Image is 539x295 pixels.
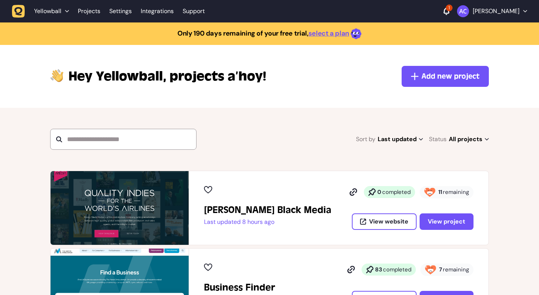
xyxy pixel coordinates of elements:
[429,134,447,145] span: Status
[439,266,442,273] strong: 7
[473,7,520,15] p: [PERSON_NAME]
[34,7,61,15] span: Yellowball
[428,218,465,225] span: View project
[351,28,362,39] img: emoji
[356,134,375,145] span: Sort by
[78,4,100,18] a: Projects
[377,188,381,196] strong: 0
[457,5,527,17] button: [PERSON_NAME]
[382,188,411,196] span: completed
[141,4,174,18] a: Integrations
[51,171,189,245] img: Penny Black Media
[369,219,408,225] span: View website
[421,71,479,82] span: Add new project
[383,266,411,273] span: completed
[183,7,205,15] a: Support
[420,213,473,230] button: View project
[378,134,423,145] span: Last updated
[457,5,469,17] img: Ameet Chohan
[443,188,469,196] span: remaining
[402,66,489,87] button: Add new project
[375,266,382,273] strong: 83
[204,218,331,226] p: Last updated 8 hours ago
[443,266,469,273] span: remaining
[446,4,453,11] div: 1
[50,67,64,83] img: hi-hand
[109,4,132,18] a: Settings
[352,213,417,230] button: View website
[68,67,167,85] span: Yellowball
[177,29,308,38] strong: Only 190 days remaining of your free trial,
[438,188,442,196] strong: 11
[12,4,73,18] button: Yellowball
[68,67,266,85] p: projects a’hoy!
[308,29,349,38] a: select a plan
[204,282,275,294] h2: Business Finder
[449,134,489,145] span: All projects
[204,204,331,216] h2: Penny Black Media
